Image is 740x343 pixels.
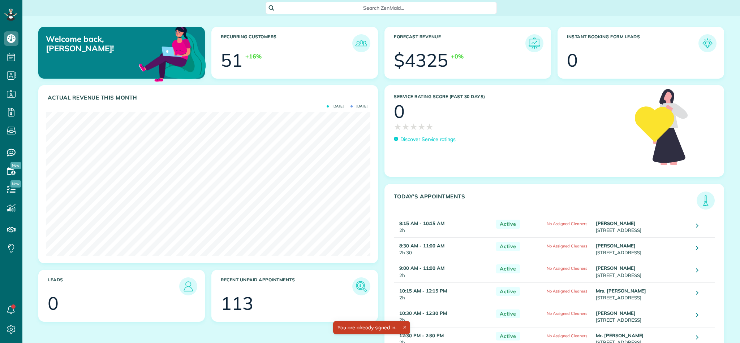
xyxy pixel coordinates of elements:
[354,36,369,50] img: icon_recurring_customers-cf858462ba22bcd05b5a5880d41d6543d210077de5bb9ebc9590e49fd87d84ed.png
[410,120,418,133] span: ★
[496,264,520,273] span: Active
[594,282,690,305] td: [STREET_ADDRESS]
[496,309,520,318] span: Active
[527,36,542,50] img: icon_forecast_revenue-8c13a41c7ed35a8dcfafea3cbb826a0462acb37728057bba2d056411b612bbbe.png
[394,120,402,133] span: ★
[426,120,434,133] span: ★
[354,279,369,294] img: icon_unpaid_appointments-47b8ce3997adf2238b356f14209ab4cced10bd1f174958f3ca8f1d0dd7fffeee.png
[594,305,690,327] td: [STREET_ADDRESS]
[399,333,444,338] strong: 12:30 PM - 2:30 PM
[596,333,644,338] strong: Mr. [PERSON_NAME]
[594,238,690,260] td: [STREET_ADDRESS]
[451,52,464,61] div: +0%
[394,51,448,69] div: $4325
[394,260,492,282] td: 2h
[350,105,367,108] span: [DATE]
[221,51,242,69] div: 51
[394,282,492,305] td: 2h
[567,51,578,69] div: 0
[596,265,636,271] strong: [PERSON_NAME]
[394,238,492,260] td: 2h 30
[394,215,492,238] td: 2h
[394,136,456,143] a: Discover Service ratings
[221,294,253,312] div: 113
[399,288,447,294] strong: 10:15 AM - 12:15 PM
[10,162,21,169] span: New
[221,277,352,295] h3: Recent unpaid appointments
[10,180,21,188] span: New
[399,243,444,249] strong: 8:30 AM - 11:00 AM
[394,94,628,99] h3: Service Rating score (past 30 days)
[333,321,410,334] div: You are already signed in.
[418,120,426,133] span: ★
[496,242,520,251] span: Active
[394,102,405,120] div: 0
[221,34,352,52] h3: Recurring Customers
[137,18,207,88] img: dashboard_welcome-42a62b7d889689a78055ac9021e634bf52bae3f8056760290aed330b23ab8690.png
[700,36,715,50] img: icon_form_leads-04211a6a04a5b2264e4ee56bc0799ec3eb69b7e499cbb523a139df1d13a81ae0.png
[594,260,690,282] td: [STREET_ADDRESS]
[402,120,410,133] span: ★
[547,311,587,316] span: No Assigned Cleaners
[181,279,195,294] img: icon_leads-1bed01f49abd5b7fead27621c3d59655bb73ed531f8eeb49469d10e621d6b896.png
[596,288,646,294] strong: Mrs. [PERSON_NAME]
[399,265,444,271] strong: 9:00 AM - 11:00 AM
[698,193,713,208] img: icon_todays_appointments-901f7ab196bb0bea1936b74009e4eb5ffbc2d2711fa7634e0d609ed5ef32b18b.png
[394,305,492,327] td: 2h
[46,34,152,53] p: Welcome back, [PERSON_NAME]!
[547,221,587,226] span: No Assigned Cleaners
[245,52,262,61] div: +16%
[400,136,456,143] p: Discover Service ratings
[596,310,636,316] strong: [PERSON_NAME]
[496,220,520,229] span: Active
[547,243,587,249] span: No Assigned Cleaners
[394,34,525,52] h3: Forecast Revenue
[496,287,520,296] span: Active
[547,266,587,271] span: No Assigned Cleaners
[496,332,520,341] span: Active
[394,193,697,210] h3: Today's Appointments
[399,310,447,316] strong: 10:30 AM - 12:30 PM
[48,294,59,312] div: 0
[547,333,587,338] span: No Assigned Cleaners
[327,105,344,108] span: [DATE]
[399,220,444,226] strong: 8:15 AM - 10:15 AM
[48,94,370,101] h3: Actual Revenue this month
[48,277,179,295] h3: Leads
[594,215,690,238] td: [STREET_ADDRESS]
[596,220,636,226] strong: [PERSON_NAME]
[547,289,587,294] span: No Assigned Cleaners
[567,34,698,52] h3: Instant Booking Form Leads
[596,243,636,249] strong: [PERSON_NAME]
